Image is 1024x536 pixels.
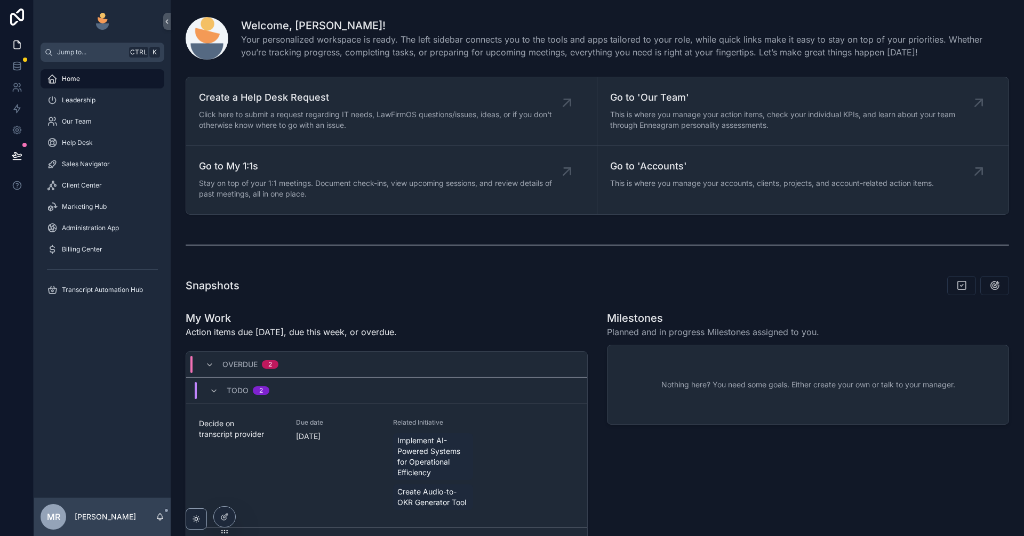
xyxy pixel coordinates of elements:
p: [PERSON_NAME] [75,511,136,522]
div: scrollable content [34,62,171,313]
a: Administration App [41,218,164,238]
span: Implement AI-Powered Systems for Operational Efficiency [397,435,469,478]
h1: Snapshots [186,278,239,293]
span: Click here to submit a request regarding IT needs, LawFirmOS questions/issues, ideas, or if you d... [199,109,567,131]
span: Create Audio-to-OKR Generator Tool [397,486,469,508]
span: Jump to... [57,48,125,56]
a: Billing Center [41,240,164,259]
span: Decide on transcript provider [199,418,283,440]
a: Go to 'Accounts'This is where you manage your accounts, clients, projects, and account-related ac... [597,146,1009,214]
a: Implement AI-Powered Systems for Operational Efficiency [393,433,473,480]
span: Planned and in progress Milestones assigned to you. [607,326,819,338]
span: This is where you manage your action items, check your individual KPIs, and learn about your team... [610,109,979,131]
a: Help Desk [41,133,164,152]
span: K [150,48,159,56]
a: Marketing Hub [41,197,164,216]
span: Go to My 1:1s [199,159,567,174]
span: MR [47,510,60,523]
span: Help Desk [62,139,93,147]
span: Sales Navigator [62,160,110,168]
span: Client Center [62,181,102,190]
a: Create Audio-to-OKR Generator Tool [393,484,473,510]
span: Related Initiative [393,418,477,427]
span: Nothing here? You need some goals. Either create your own or talk to your manager. [661,379,955,390]
h1: Welcome, [PERSON_NAME]! [241,18,1009,33]
span: Our Team [62,117,92,126]
a: Home [41,69,164,88]
span: Stay on top of your 1:1 meetings. Document check-ins, view upcoming sessions, and review details ... [199,178,567,199]
a: Decide on transcript providerDue date[DATE]Related InitiativeImplement AI-Powered Systems for Ope... [186,403,587,527]
span: Administration App [62,224,119,232]
span: Go to 'Accounts' [610,159,934,174]
a: Leadership [41,91,164,110]
span: Home [62,75,80,83]
span: Overdue [222,359,258,370]
p: [DATE] [296,431,321,442]
a: Client Center [41,176,164,195]
span: Ctrl [129,47,148,58]
span: Due date [296,418,380,427]
a: Go to My 1:1sStay on top of your 1:1 meetings. Document check-ins, view upcoming sessions, and re... [186,146,597,214]
span: Transcript Automation Hub [62,286,143,294]
span: Billing Center [62,245,102,254]
a: Our Team [41,112,164,131]
span: This is where you manage your accounts, clients, projects, and account-related action items. [610,178,934,189]
a: Transcript Automation Hub [41,280,164,299]
span: Todo [227,385,249,396]
h1: My Work [186,311,397,326]
a: Go to 'Our Team'This is where you manage your action items, check your individual KPIs, and learn... [597,77,1009,146]
span: Go to 'Our Team' [610,90,979,105]
img: App logo [94,13,111,30]
span: Create a Help Desk Request [199,90,567,105]
span: Marketing Hub [62,202,107,211]
a: Sales Navigator [41,155,164,174]
span: Your personalized workspace is ready. The left sidebar connects you to the tools and apps tailore... [241,33,1009,59]
span: Leadership [62,96,95,104]
div: 2 [259,386,263,395]
button: Jump to...CtrlK [41,43,164,62]
h1: Milestones [607,311,819,326]
p: Action items due [DATE], due this week, or overdue. [186,326,397,338]
a: Create a Help Desk RequestClick here to submit a request regarding IT needs, LawFirmOS questions/... [186,77,597,146]
div: 2 [268,360,272,369]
